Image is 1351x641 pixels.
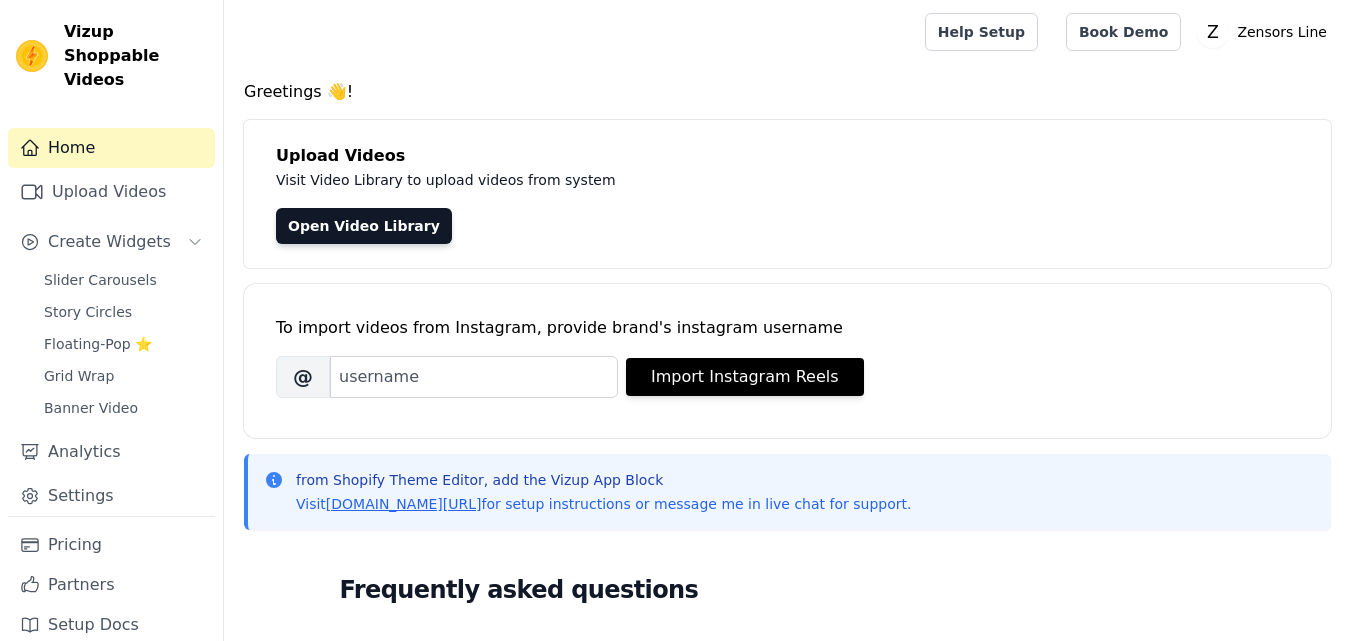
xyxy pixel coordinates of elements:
[16,40,48,72] img: Vizup
[32,394,215,422] a: Banner Video
[626,358,864,396] button: Import Instagram Reels
[44,366,114,386] span: Grid Wrap
[44,334,152,354] span: Floating-Pop ⭐
[276,208,452,244] a: Open Video Library
[1197,14,1335,50] button: Z Zensors Line
[244,80,1331,104] h4: Greetings 👋!
[276,144,1299,168] h4: Upload Videos
[330,356,618,398] input: username
[32,330,215,358] a: Floating-Pop ⭐
[8,565,215,605] a: Partners
[8,172,215,212] a: Upload Videos
[44,398,138,418] span: Banner Video
[340,570,1236,610] h2: Frequently asked questions
[276,316,1299,340] div: To import videos from Instagram, provide brand's instagram username
[32,266,215,294] a: Slider Carousels
[44,270,157,290] span: Slider Carousels
[1229,14,1335,50] p: Zensors Line
[44,302,132,322] span: Story Circles
[296,470,911,490] p: from Shopify Theme Editor, add the Vizup App Block
[8,222,215,262] button: Create Widgets
[276,168,1172,192] p: Visit Video Library to upload videos from system
[8,525,215,565] a: Pricing
[1207,22,1219,42] text: Z
[64,20,207,92] span: Vizup Shoppable Videos
[276,356,330,398] span: @
[48,230,171,254] span: Create Widgets
[8,476,215,516] a: Settings
[8,128,215,168] a: Home
[8,432,215,472] a: Analytics
[32,298,215,326] a: Story Circles
[326,496,482,512] a: [DOMAIN_NAME][URL]
[32,362,215,390] a: Grid Wrap
[1066,13,1181,51] a: Book Demo
[925,13,1038,51] a: Help Setup
[296,494,911,514] p: Visit for setup instructions or message me in live chat for support.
